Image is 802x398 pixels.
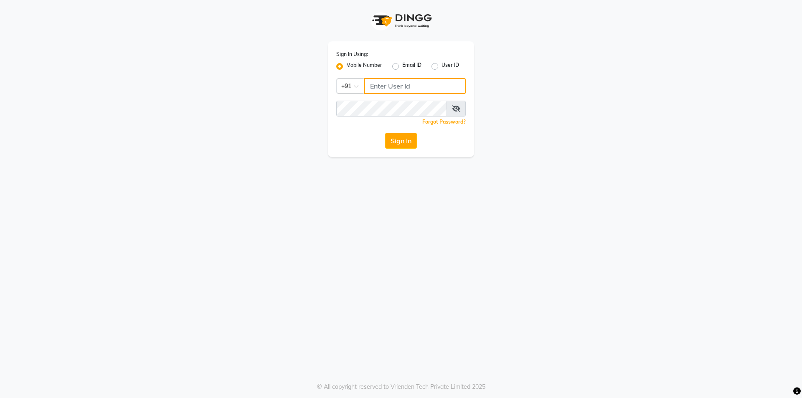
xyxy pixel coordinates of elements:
img: logo1.svg [368,8,434,33]
button: Sign In [385,133,417,149]
label: Sign In Using: [336,51,368,58]
input: Username [336,101,447,117]
label: Email ID [402,61,421,71]
input: Username [364,78,466,94]
label: Mobile Number [346,61,382,71]
a: Forgot Password? [422,119,466,125]
label: User ID [442,61,459,71]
